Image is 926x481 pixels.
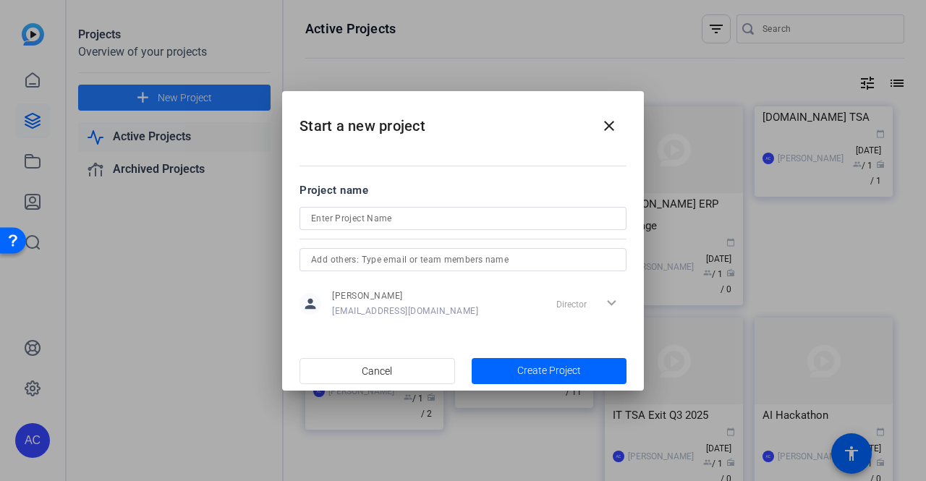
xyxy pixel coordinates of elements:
[362,357,392,385] span: Cancel
[600,117,618,135] mat-icon: close
[282,91,644,150] h2: Start a new project
[300,293,321,315] mat-icon: person
[517,363,581,378] span: Create Project
[472,358,627,384] button: Create Project
[300,358,455,384] button: Cancel
[300,182,626,198] div: Project name
[311,210,615,227] input: Enter Project Name
[311,251,615,268] input: Add others: Type email or team members name
[332,290,478,302] span: [PERSON_NAME]
[332,305,478,317] span: [EMAIL_ADDRESS][DOMAIN_NAME]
